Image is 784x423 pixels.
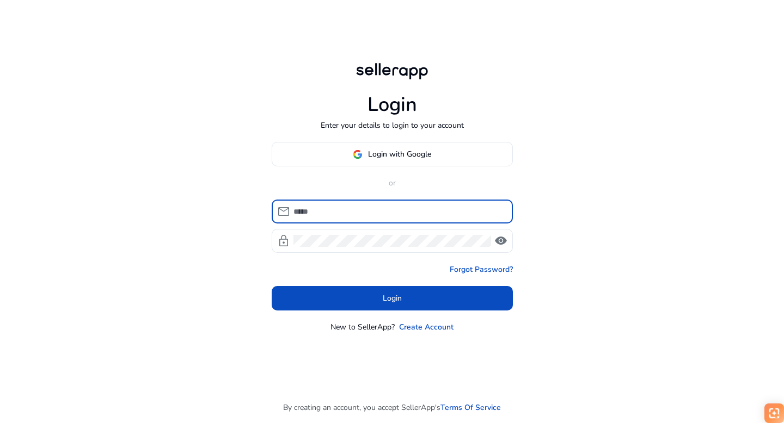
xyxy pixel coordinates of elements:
p: or [272,177,513,189]
h1: Login [367,93,417,116]
span: Login [383,293,402,304]
a: Terms Of Service [440,402,501,413]
span: visibility [494,234,507,247]
button: Login [272,286,513,310]
a: Forgot Password? [450,264,513,275]
button: Login with Google [272,142,513,166]
span: mail [277,205,290,218]
p: New to SellerApp? [330,321,395,333]
p: Enter your details to login to your account [321,120,464,131]
img: google-logo.svg [353,150,363,159]
a: Create Account [399,321,454,333]
span: lock [277,234,290,247]
span: Login with Google [368,148,431,160]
